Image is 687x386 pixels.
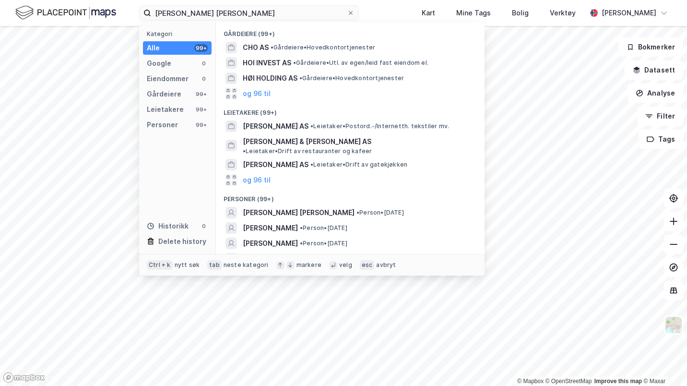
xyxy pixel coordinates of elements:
[296,261,321,269] div: markere
[200,75,208,83] div: 0
[147,73,189,84] div: Eiendommer
[456,7,491,19] div: Mine Tags
[147,88,181,100] div: Gårdeiere
[517,378,544,385] a: Mapbox
[300,224,347,232] span: Person • [DATE]
[639,130,683,149] button: Tags
[243,72,297,84] span: HØI HOLDING AS
[625,60,683,80] button: Datasett
[147,104,184,115] div: Leietakere
[194,44,208,52] div: 99+
[243,207,355,218] span: [PERSON_NAME] [PERSON_NAME]
[175,261,200,269] div: nytt søk
[618,37,683,57] button: Bokmerker
[545,378,592,385] a: OpenStreetMap
[216,101,485,119] div: Leietakere (99+)
[637,107,683,126] button: Filter
[243,147,246,155] span: •
[243,238,298,249] span: [PERSON_NAME]
[147,58,171,69] div: Google
[628,84,683,103] button: Analyse
[422,7,435,19] div: Kart
[158,236,206,247] div: Delete history
[310,122,449,130] span: Leietaker • Postord.-/Internetth. tekstiler mv.
[147,30,212,37] div: Kategori
[243,42,269,53] span: CHO AS
[293,59,296,66] span: •
[243,222,298,234] span: [PERSON_NAME]
[243,121,308,132] span: [PERSON_NAME] AS
[300,240,303,247] span: •
[310,161,313,168] span: •
[293,59,428,67] span: Gårdeiere • Utl. av egen/leid fast eiendom el.
[151,6,347,20] input: Søk på adresse, matrikkel, gårdeiere, leietakere eller personer
[243,159,308,170] span: [PERSON_NAME] AS
[310,122,313,130] span: •
[602,7,656,19] div: [PERSON_NAME]
[216,188,485,205] div: Personer (99+)
[147,119,178,131] div: Personer
[300,224,303,231] span: •
[639,340,687,386] iframe: Chat Widget
[194,90,208,98] div: 99+
[356,209,359,216] span: •
[243,88,271,99] button: og 96 til
[271,44,273,51] span: •
[299,74,302,82] span: •
[243,136,371,147] span: [PERSON_NAME] & [PERSON_NAME] AS
[310,161,407,169] span: Leietaker • Drift av gatekjøkken
[200,60,208,67] div: 0
[147,220,189,232] div: Historikk
[194,121,208,129] div: 99+
[376,261,396,269] div: avbryt
[224,261,269,269] div: neste kategori
[360,260,375,270] div: esc
[299,74,404,82] span: Gårdeiere • Hovedkontortjenester
[512,7,529,19] div: Bolig
[15,4,116,21] img: logo.f888ab2527a4732fd821a326f86c7f29.svg
[243,174,271,186] button: og 96 til
[664,316,683,334] img: Z
[194,106,208,113] div: 99+
[356,209,404,217] span: Person • [DATE]
[147,42,160,54] div: Alle
[243,147,372,155] span: Leietaker • Drift av restauranter og kafeer
[243,253,298,265] span: [PERSON_NAME]
[147,260,173,270] div: Ctrl + k
[207,260,222,270] div: tab
[300,240,347,247] span: Person • [DATE]
[243,57,291,69] span: HOI INVEST AS
[271,44,375,51] span: Gårdeiere • Hovedkontortjenester
[200,222,208,230] div: 0
[550,7,576,19] div: Verktøy
[3,372,45,383] a: Mapbox homepage
[339,261,352,269] div: velg
[216,23,485,40] div: Gårdeiere (99+)
[594,378,642,385] a: Improve this map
